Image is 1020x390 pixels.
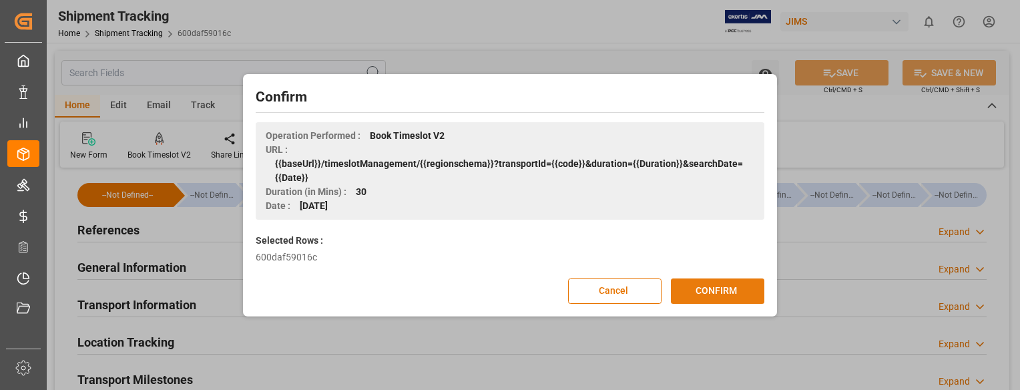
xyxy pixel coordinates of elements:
span: 30 [356,185,366,199]
span: {{baseUrl}}/timeslotManagement/{{regionschema}}?transportId={{code}}&duration={{Duration}}&search... [275,157,754,185]
span: Date : [266,199,290,213]
h2: Confirm [256,87,764,108]
label: Selected Rows : [256,234,323,248]
span: [DATE] [300,199,328,213]
div: 600daf59016c [256,250,764,264]
span: Operation Performed : [266,129,360,143]
button: CONFIRM [671,278,764,304]
span: URL : [266,143,288,157]
span: Book Timeslot V2 [370,129,445,143]
button: Cancel [568,278,662,304]
span: Duration (in Mins) : [266,185,346,199]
